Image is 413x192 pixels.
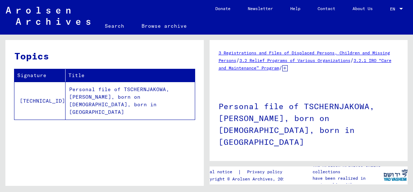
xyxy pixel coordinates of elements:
[350,57,354,63] span: /
[219,50,390,63] a: 3 Registrations and Files of Displaced Persons, Children and Missing Persons
[390,6,398,12] span: EN
[66,69,195,82] th: Title
[202,168,238,176] a: Legal notice
[202,176,291,182] p: Copyright © Arolsen Archives, 2021
[382,166,409,184] img: yv_logo.png
[236,57,239,63] span: /
[241,168,291,176] a: Privacy policy
[202,168,291,176] div: |
[14,82,66,120] td: [TECHNICAL_ID]
[96,17,133,35] a: Search
[313,175,383,188] p: have been realized in partnership with
[133,17,196,35] a: Browse archive
[219,90,399,157] h1: Personal file of TSCHERNJAKOWA, [PERSON_NAME], born on [DEMOGRAPHIC_DATA], born in [GEOGRAPHIC_DATA]
[313,162,383,175] p: The Arolsen Archives online collections
[239,58,350,63] a: 3.2 Relief Programs of Various Organizations
[279,64,282,71] span: /
[14,49,194,63] h3: Topics
[6,7,90,25] img: Arolsen_neg.svg
[14,69,66,82] th: Signature
[66,82,195,120] td: Personal file of TSCHERNJAKOWA, [PERSON_NAME], born on [DEMOGRAPHIC_DATA], born in [GEOGRAPHIC_DATA]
